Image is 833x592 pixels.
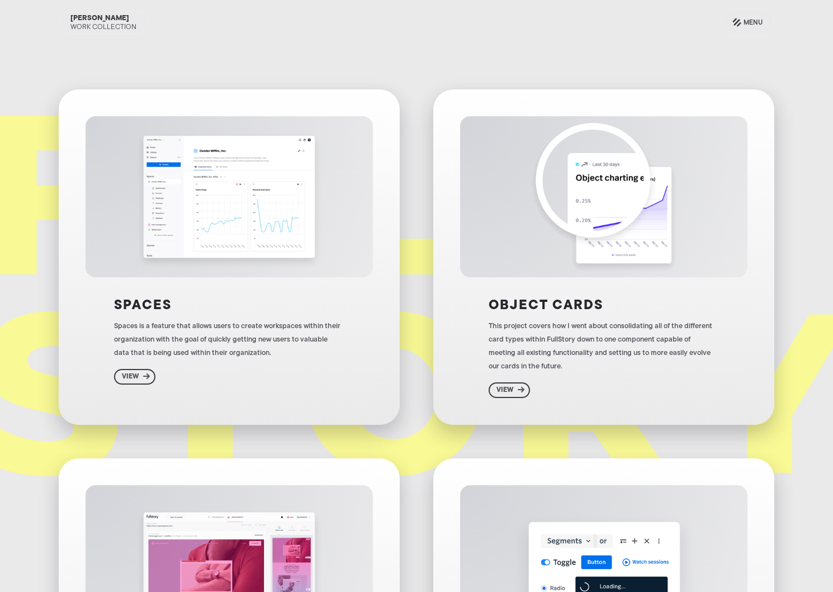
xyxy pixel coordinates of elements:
[70,23,136,32] div: Work Collection
[489,320,718,373] div: This project covers how I went about consolidating all of the different card types within FullSto...
[433,89,774,425] a: Object cardsThis project covers how I went about consolidating all of the different card types wi...
[496,386,513,395] div: View
[59,12,148,34] a: [PERSON_NAME]Work Collection
[489,297,603,314] h3: Object cards
[70,14,129,23] div: [PERSON_NAME]
[114,297,172,314] h3: Spaces
[59,89,400,425] a: SpacesSpaces is a feature that allows users to create workspaces within their organization with t...
[721,9,774,37] a: Menu
[122,372,139,381] div: View
[114,320,344,360] div: Spaces is a feature that allows users to create workspaces within their organization with the goa...
[744,16,763,30] div: Menu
